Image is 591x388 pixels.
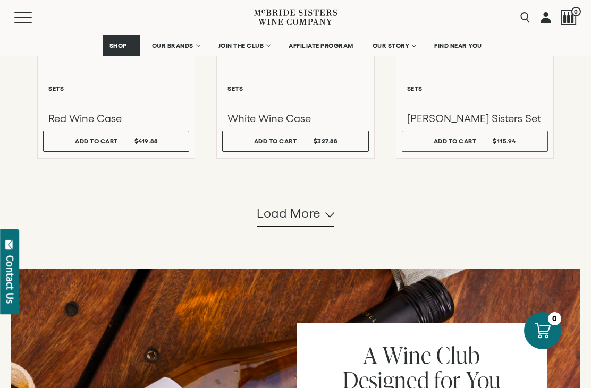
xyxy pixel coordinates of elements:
[548,312,561,325] div: 0
[5,255,15,304] div: Contact Us
[227,111,363,125] h3: White Wine Case
[366,35,423,56] a: OUR STORY
[364,339,377,370] span: A
[227,85,363,92] h6: Sets
[75,133,118,149] div: Add to cart
[434,42,482,49] span: FIND NEAR YOU
[383,339,431,370] span: Wine
[222,131,368,152] button: Add to cart $327.88
[314,137,337,144] span: $327.88
[134,137,158,144] span: $419.88
[14,12,53,23] button: Mobile Menu Trigger
[109,42,128,49] span: SHOP
[257,201,334,227] button: Load more
[407,85,543,92] h6: Sets
[48,111,184,125] h3: Red Wine Case
[493,137,516,144] span: $115.94
[402,131,548,152] button: Add to cart $115.94
[103,35,140,56] a: SHOP
[212,35,277,56] a: JOIN THE CLUB
[571,7,581,16] span: 0
[254,133,297,149] div: Add to cart
[434,133,477,149] div: Add to cart
[289,42,353,49] span: AFFILIATE PROGRAM
[48,85,184,92] h6: Sets
[43,131,189,152] button: Add to cart $419.88
[407,111,543,125] h3: [PERSON_NAME] Sisters Set
[373,42,410,49] span: OUR STORY
[427,35,489,56] a: FIND NEAR YOU
[257,204,321,222] span: Load more
[145,35,206,56] a: OUR BRANDS
[218,42,264,49] span: JOIN THE CLUB
[436,339,480,370] span: Club
[282,35,360,56] a: AFFILIATE PROGRAM
[152,42,193,49] span: OUR BRANDS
